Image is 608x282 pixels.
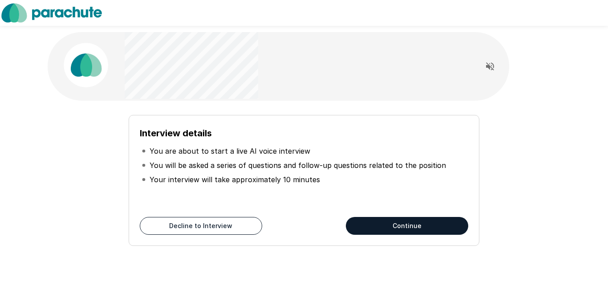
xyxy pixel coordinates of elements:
p: Your interview will take approximately 10 minutes [150,174,320,185]
button: Read questions aloud [481,57,499,75]
p: You are about to start a live AI voice interview [150,146,310,156]
img: parachute_avatar.png [64,43,108,87]
b: Interview details [140,128,212,139]
button: Decline to Interview [140,217,262,235]
p: You will be asked a series of questions and follow-up questions related to the position [150,160,446,171]
button: Continue [346,217,468,235]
